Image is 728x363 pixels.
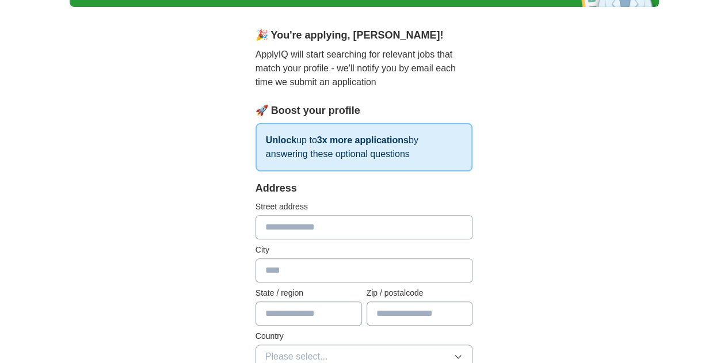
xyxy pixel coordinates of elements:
[256,103,473,119] div: 🚀 Boost your profile
[256,330,473,342] label: Country
[317,135,409,145] strong: 3x more applications
[256,28,473,43] div: 🎉 You're applying , [PERSON_NAME] !
[256,48,473,89] p: ApplyIQ will start searching for relevant jobs that match your profile - we'll notify you by emai...
[256,244,473,256] label: City
[256,201,473,213] label: Street address
[266,135,296,145] strong: Unlock
[367,287,473,299] label: Zip / postalcode
[256,287,362,299] label: State / region
[256,123,473,171] p: up to by answering these optional questions
[256,181,473,196] div: Address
